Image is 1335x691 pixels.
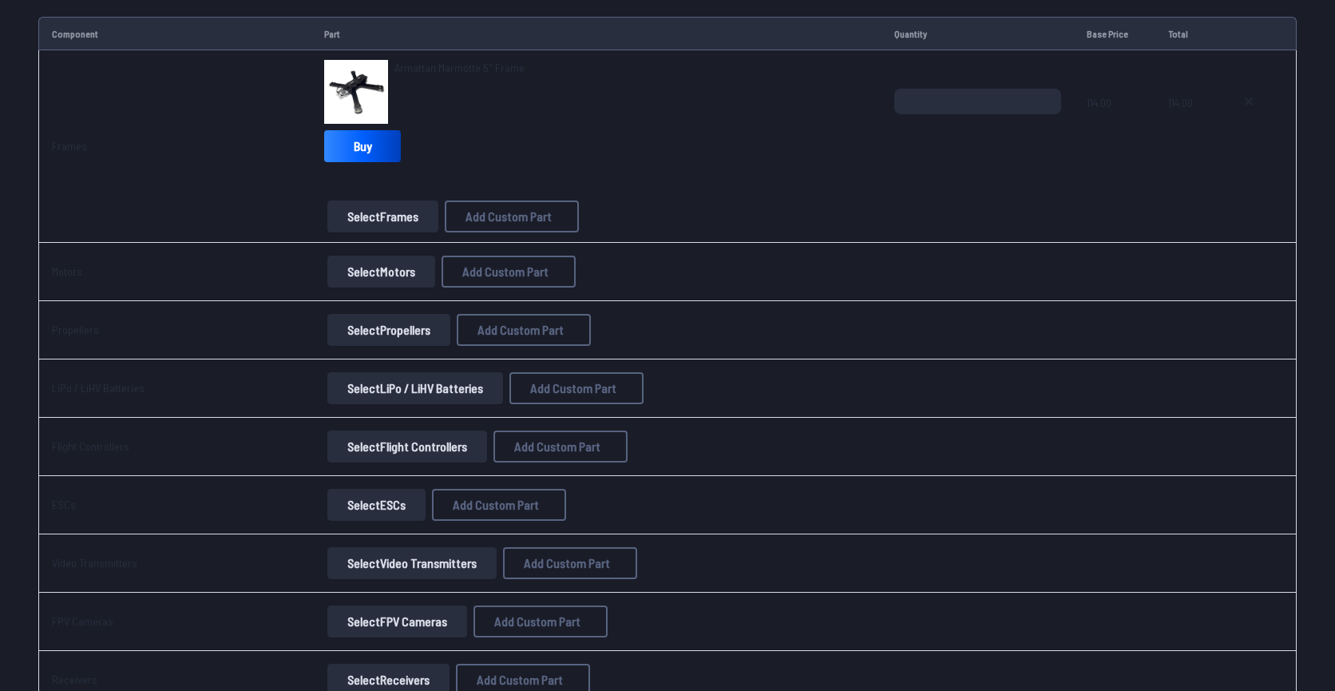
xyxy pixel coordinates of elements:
span: Add Custom Part [530,382,616,395]
span: Add Custom Part [514,440,600,453]
button: Add Custom Part [445,201,579,232]
a: SelectESCs [324,489,429,521]
a: SelectMotors [324,256,438,288]
span: Add Custom Part [477,673,563,686]
span: Add Custom Part [494,615,580,628]
span: Add Custom Part [477,324,564,336]
button: Add Custom Part [432,489,566,521]
button: Add Custom Part [503,547,637,579]
a: Propellers [52,323,99,336]
td: Component [38,17,311,50]
button: Add Custom Part [457,314,591,346]
button: SelectLiPo / LiHV Batteries [327,372,503,404]
button: SelectFPV Cameras [327,606,467,637]
a: ESCs [52,498,76,511]
span: Add Custom Part [453,498,539,511]
span: Add Custom Part [465,210,552,223]
a: SelectLiPo / LiHV Batteries [324,372,506,404]
span: 114.00 [1168,89,1203,165]
button: Add Custom Part [473,606,608,637]
a: SelectVideo Transmitters [324,547,500,579]
a: Buy [324,130,401,162]
span: Armattan Marmotte 5" Frame [394,61,525,74]
a: Flight Controllers [52,439,129,453]
button: SelectFrames [327,201,438,232]
button: SelectFlight Controllers [327,431,487,463]
td: Base Price [1074,17,1155,50]
span: 114.00 [1087,89,1143,165]
a: Motors [52,264,82,278]
a: Armattan Marmotte 5" Frame [394,60,525,76]
button: Add Custom Part [442,256,576,288]
a: LiPo / LiHV Batteries [52,381,145,395]
a: SelectPropellers [324,314,454,346]
button: SelectMotors [327,256,435,288]
a: SelectFrames [324,201,442,232]
td: Part [311,17,881,50]
a: Frames [52,139,87,153]
a: FPV Cameras [52,614,113,628]
button: Add Custom Part [509,372,644,404]
a: SelectFPV Cameras [324,606,470,637]
button: SelectPropellers [327,314,450,346]
button: Add Custom Part [493,431,628,463]
img: image [324,60,388,124]
span: Add Custom Part [462,265,549,278]
button: SelectESCs [327,489,426,521]
a: Receivers [52,673,97,686]
span: Add Custom Part [524,557,610,570]
a: SelectFlight Controllers [324,431,490,463]
td: Total [1155,17,1216,50]
td: Quantity [881,17,1073,50]
a: Video Transmitters [52,556,137,570]
button: SelectVideo Transmitters [327,547,497,579]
